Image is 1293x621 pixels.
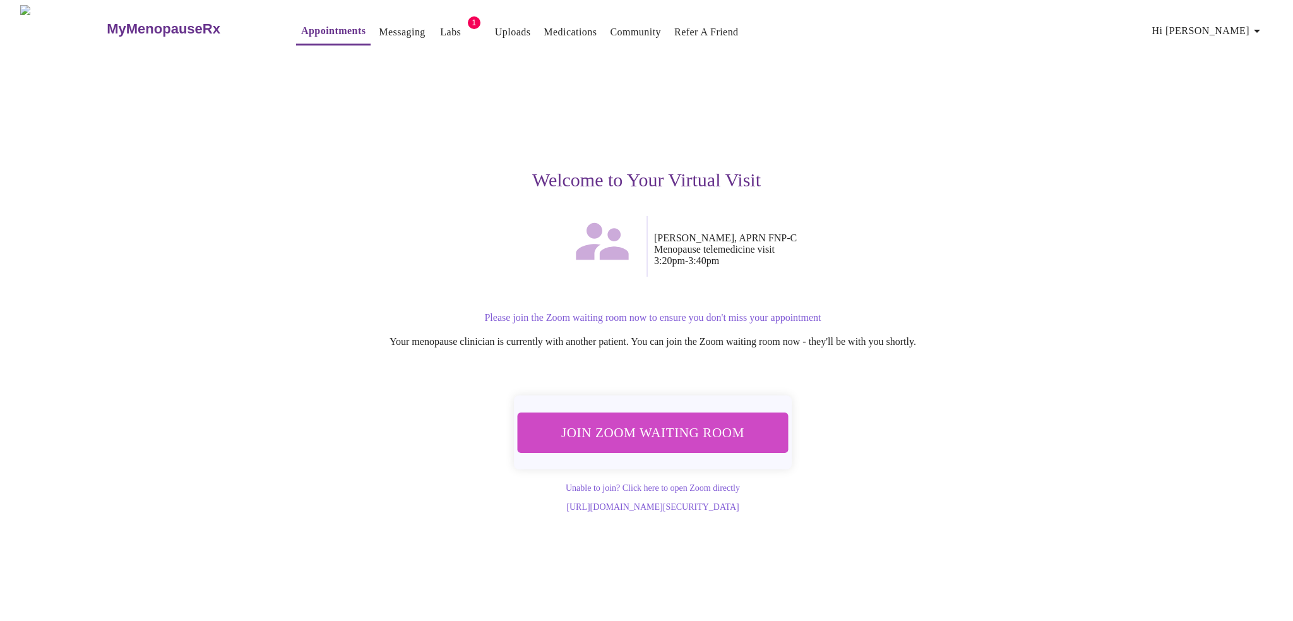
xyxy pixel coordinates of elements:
[431,20,471,45] button: Labs
[258,169,1035,191] h3: Welcome to Your Virtual Visit
[605,20,666,45] button: Community
[495,23,531,41] a: Uploads
[490,20,536,45] button: Uploads
[517,413,788,452] button: Join Zoom Waiting Room
[20,5,105,52] img: MyMenopauseRx Logo
[374,20,430,45] button: Messaging
[566,502,739,512] a: [URL][DOMAIN_NAME][SECURITY_DATA]
[1152,22,1265,40] span: Hi [PERSON_NAME]
[610,23,661,41] a: Community
[534,421,772,444] span: Join Zoom Waiting Room
[468,16,480,29] span: 1
[107,21,220,37] h3: MyMenopauseRx
[379,23,425,41] a: Messaging
[566,483,740,493] a: Unable to join? Click here to open Zoom directly
[301,22,366,40] a: Appointments
[105,7,271,51] a: MyMenopauseRx
[270,312,1035,323] p: Please join the Zoom waiting room now to ensure you don't miss your appointment
[539,20,602,45] button: Medications
[440,23,461,41] a: Labs
[1147,18,1270,44] button: Hi [PERSON_NAME]
[654,232,1035,267] p: [PERSON_NAME], APRN FNP-C Menopause telemedicine visit 3:20pm - 3:40pm
[544,23,597,41] a: Medications
[674,23,739,41] a: Refer a Friend
[270,336,1035,347] p: Your menopause clinician is currently with another patient. You can join the Zoom waiting room no...
[296,18,371,45] button: Appointments
[669,20,744,45] button: Refer a Friend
